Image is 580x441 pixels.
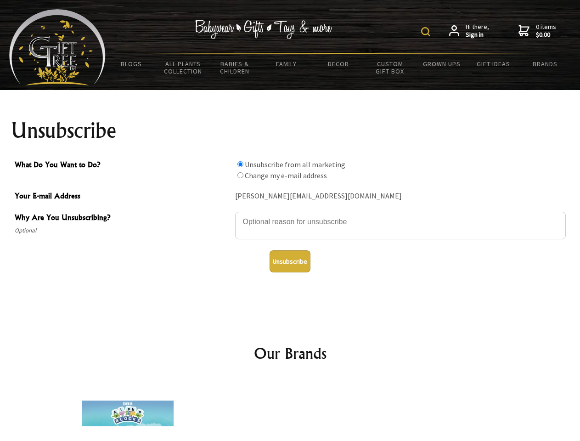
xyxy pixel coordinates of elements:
a: Gift Ideas [467,54,519,73]
button: Unsubscribe [270,250,310,272]
img: Babyware - Gifts - Toys and more... [9,9,106,85]
span: Your E-mail Address [15,190,231,204]
a: Family [261,54,313,73]
label: Change my e-mail address [245,171,327,180]
a: BLOGS [106,54,158,73]
textarea: Why Are You Unsubscribing? [235,212,566,239]
img: product search [421,27,430,36]
a: Brands [519,54,571,73]
a: Grown Ups [416,54,467,73]
a: All Plants Collection [158,54,209,81]
span: What Do You Want to Do? [15,159,231,172]
a: 0 items$0.00 [518,23,556,39]
h2: Our Brands [18,342,562,364]
a: Babies & Children [209,54,261,81]
img: Babywear - Gifts - Toys & more [195,20,332,39]
input: What Do You Want to Do? [237,172,243,178]
input: What Do You Want to Do? [237,161,243,167]
strong: $0.00 [536,31,556,39]
span: Hi there, [466,23,489,39]
span: Optional [15,225,231,236]
a: Custom Gift Box [364,54,416,81]
a: Decor [312,54,364,73]
strong: Sign in [466,31,489,39]
div: [PERSON_NAME][EMAIL_ADDRESS][DOMAIN_NAME] [235,189,566,204]
span: 0 items [536,23,556,39]
h1: Unsubscribe [11,119,569,141]
a: Hi there,Sign in [449,23,489,39]
label: Unsubscribe from all marketing [245,160,345,169]
span: Why Are You Unsubscribing? [15,212,231,225]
